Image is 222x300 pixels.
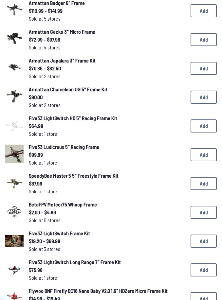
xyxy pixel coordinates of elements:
span: Five33 LightSwitch Long Range 7" Frame Kit [29,259,121,265]
span: $99.99 [29,151,180,159]
button: Add [191,206,217,219]
span: $70.85 - $82.50 [29,64,180,72]
span: Sold at 2 stores [29,72,180,80]
img: image [5,173,24,192]
span: Flywoo BNF Firefly DC16 Nano Baby V2.0 1.6" HDZero Micro Frame Kit [29,288,168,294]
button: Add [191,4,217,17]
a: Armattan Gecko 3" Micro Frame [29,28,180,36]
span: Sold at 1 store [29,159,180,167]
button: Add [191,33,217,46]
span: Sold at 3 stores [29,245,180,253]
img: image [5,87,24,105]
button: Add [191,148,217,161]
a: SpeedyBee Master 5 5" Freestyle Frame Kit [29,172,180,180]
a: image [5,29,24,50]
span: Five33 LightSwitch HD 5" Racing Frame Kit [29,115,117,121]
a: image [5,232,24,250]
span: Sold at 4 stores [29,44,180,51]
span: $87.99 [29,180,180,187]
span: Armattan Japalura 3" Frame Kit [29,57,96,63]
a: image [5,173,24,194]
img: image [5,202,24,221]
button: Add [191,263,217,276]
a: image [5,145,24,165]
span: $75.98 [29,266,180,274]
span: $2.00 - $4.99 [29,208,180,216]
a: Five33 LightSwitch Frame Kit [29,229,180,237]
a: image [5,58,24,79]
span: Armattan Chameleon OG 5" Frame Kit [29,86,107,92]
button: Add [191,119,217,132]
span: BetaFPV Meteor75 Whoop Frame [29,201,97,207]
span: Sold at 5 stores [29,15,180,23]
button: Add [191,62,217,75]
span: Sold at 1 store [29,130,180,138]
img: image [5,145,24,163]
a: Five33 LightSwitch HD 5" Racing Frame Kit [29,114,180,122]
span: Sold at 1 store [29,274,180,282]
img: image [5,29,24,48]
span: Sold at 1 store [29,187,180,195]
a: Five33 LightSwitch Long Range 7" Frame Kit [29,258,180,266]
a: image [5,1,24,21]
a: Armattan Chameleon OG 5" Frame Kit [29,85,180,93]
span: Five33 Ludicrous 5" Racing Frame [29,144,99,150]
a: Flywoo BNF Firefly DC16 Nano Baby V2.0 1.6" HDZero Micro Frame Kit [29,287,180,295]
span: Sold at 2 stores [29,101,180,109]
button: Add [191,235,217,248]
span: $64.99 [29,122,180,130]
a: BetaFPV Meteor75 Whoop Frame [29,201,180,208]
img: image [5,1,24,19]
button: Add [191,177,217,190]
span: SpeedyBee Master 5 5" Freestyle Frame Kit [29,172,119,179]
span: $19.20 - $69.99 [29,237,180,245]
span: $72.99 - $97.99 [29,36,180,44]
img: image [5,120,24,132]
span: $90.00 [29,93,180,101]
span: Five33 LightSwitch Frame Kit [29,230,90,236]
a: image [5,260,24,280]
span: $113.99 - $141.99 [29,7,180,15]
span: Armattan Gecko 3" Micro Frame [29,28,95,35]
a: image [5,87,24,107]
a: Five33 Ludicrous 5" Racing Frame [29,143,180,151]
img: image [5,58,24,77]
a: Armattan Japalura 3" Frame Kit [29,57,180,64]
a: image [5,117,24,135]
span: Sold at 5 stores [29,216,180,224]
button: Add [191,91,217,104]
img: image [5,257,24,281]
a: image [5,202,24,222]
img: image [5,235,24,247]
